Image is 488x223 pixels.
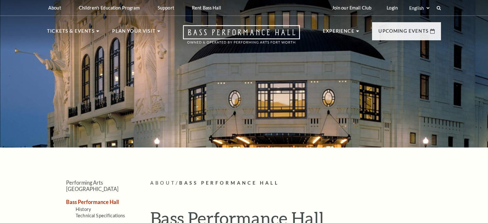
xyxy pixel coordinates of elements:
p: Rent Bass Hall [192,5,221,10]
p: Plan Your Visit [112,27,156,39]
span: Bass Performance Hall [179,180,279,186]
a: Technical Specifications [76,213,125,218]
p: About [48,5,61,10]
a: History [76,207,91,212]
p: / [150,179,441,187]
a: Bass Performance Hall [66,199,119,205]
p: Experience [323,27,355,39]
select: Select: [408,5,430,11]
span: About [150,180,176,186]
p: Upcoming Events [378,27,429,39]
p: Children's Education Program [79,5,140,10]
a: Performing Arts [GEOGRAPHIC_DATA] [66,180,119,192]
p: Support [158,5,174,10]
p: Tickets & Events [47,27,95,39]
